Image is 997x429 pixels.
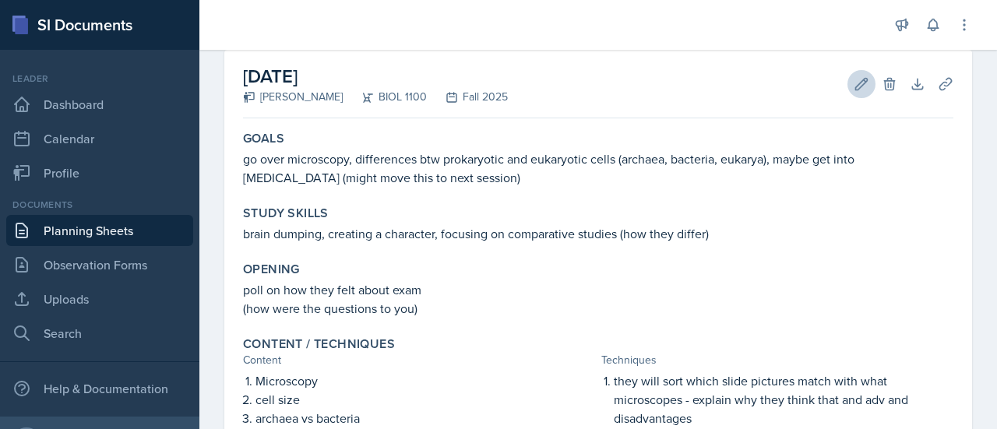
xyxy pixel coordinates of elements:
[6,215,193,246] a: Planning Sheets
[6,123,193,154] a: Calendar
[243,131,284,146] label: Goals
[243,262,300,277] label: Opening
[255,371,595,390] p: Microscopy
[614,371,953,427] p: they will sort which slide pictures match with what microscopes - explain why they think that and...
[6,89,193,120] a: Dashboard
[243,299,953,318] p: (how were the questions to you)
[243,62,508,90] h2: [DATE]
[6,373,193,404] div: Help & Documentation
[243,206,329,221] label: Study Skills
[243,336,395,352] label: Content / Techniques
[243,89,343,105] div: [PERSON_NAME]
[601,352,953,368] div: Techniques
[343,89,427,105] div: BIOL 1100
[255,390,595,409] p: cell size
[6,283,193,315] a: Uploads
[6,72,193,86] div: Leader
[427,89,508,105] div: Fall 2025
[255,409,595,427] p: archaea vs bacteria
[6,157,193,188] a: Profile
[243,352,595,368] div: Content
[243,149,953,187] p: go over microscopy, differences btw prokaryotic and eukaryotic cells (archaea, bacteria, eukarya)...
[6,198,193,212] div: Documents
[6,318,193,349] a: Search
[6,249,193,280] a: Observation Forms
[243,280,953,299] p: poll on how they felt about exam
[243,224,953,243] p: brain dumping, creating a character, focusing on comparative studies (how they differ)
